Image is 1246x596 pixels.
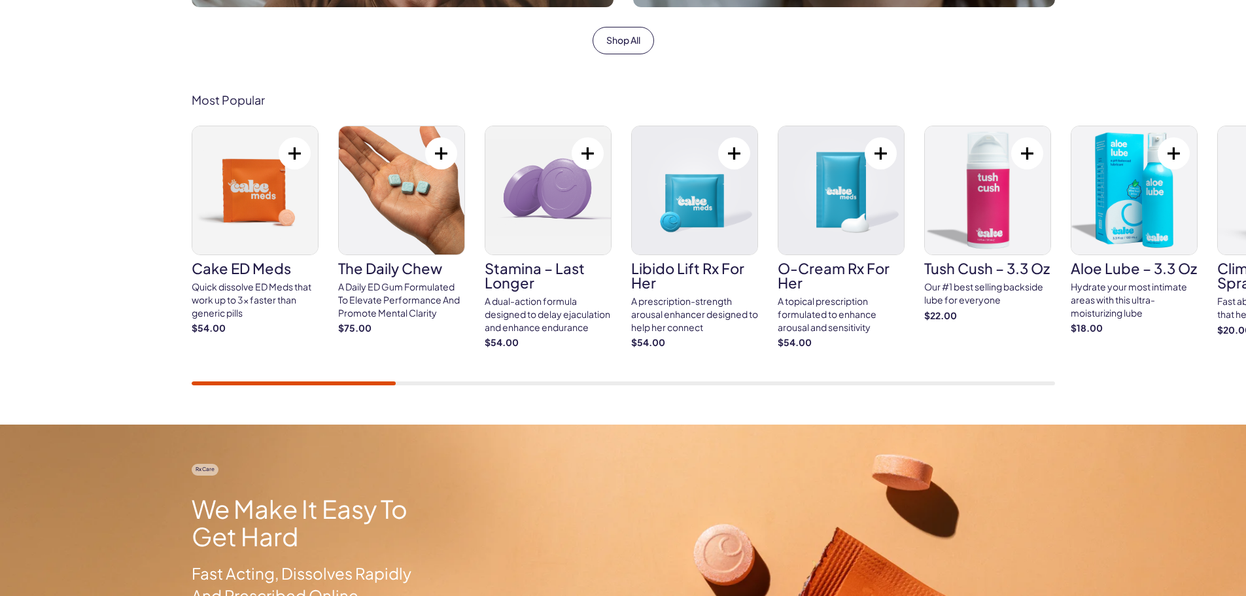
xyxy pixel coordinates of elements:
div: Our #1 best selling backside lube for everyone [924,281,1051,306]
strong: $18.00 [1071,322,1198,335]
a: Shop All [593,27,654,54]
a: Tush Cush – 3.3 oz Tush Cush – 3.3 oz Our #1 best selling backside lube for everyone $22.00 [924,126,1051,322]
div: A dual-action formula designed to delay ejaculation and enhance endurance [485,295,612,334]
h3: The Daily Chew [338,261,465,275]
strong: $54.00 [192,322,319,335]
img: The Daily Chew [339,126,464,254]
a: Aloe Lube – 3.3 oz Aloe Lube – 3.3 oz Hydrate your most intimate areas with this ultra-moisturizi... [1071,126,1198,334]
img: O-Cream Rx for Her [778,126,904,254]
strong: $54.00 [631,336,758,349]
img: Tush Cush – 3.3 oz [925,126,1050,254]
h3: Stamina – Last Longer [485,261,612,290]
span: Rx Care [192,464,218,475]
a: The Daily Chew The Daily Chew A Daily ED Gum Formulated To Elevate Performance And Promote Mental... [338,126,465,334]
img: Aloe Lube – 3.3 oz [1071,126,1197,254]
a: Libido Lift Rx For Her Libido Lift Rx For Her A prescription-strength arousal enhancer designed t... [631,126,758,349]
a: Cake ED Meds Cake ED Meds Quick dissolve ED Meds that work up to 3x faster than generic pills $54.00 [192,126,319,334]
h3: Cake ED Meds [192,261,319,275]
a: Stamina – Last Longer Stamina – Last Longer A dual-action formula designed to delay ejaculation a... [485,126,612,349]
img: Stamina – Last Longer [485,126,611,254]
div: Hydrate your most intimate areas with this ultra-moisturizing lube [1071,281,1198,319]
div: A topical prescription formulated to enhance arousal and sensitivity [778,295,905,334]
img: Libido Lift Rx For Her [632,126,757,254]
h3: Aloe Lube – 3.3 oz [1071,261,1198,275]
strong: $22.00 [924,309,1051,323]
h3: Libido Lift Rx For Her [631,261,758,290]
h3: O-Cream Rx for Her [778,261,905,290]
strong: $54.00 [485,336,612,349]
div: Quick dissolve ED Meds that work up to 3x faster than generic pills [192,281,319,319]
div: A Daily ED Gum Formulated To Elevate Performance And Promote Mental Clarity [338,281,465,319]
strong: $54.00 [778,336,905,349]
strong: $75.00 [338,322,465,335]
div: A prescription-strength arousal enhancer designed to help her connect [631,295,758,334]
h3: Tush Cush – 3.3 oz [924,261,1051,275]
img: Cake ED Meds [192,126,318,254]
a: O-Cream Rx for Her O-Cream Rx for Her A topical prescription formulated to enhance arousal and se... [778,126,905,349]
h2: We Make It Easy To Get Hard [192,495,432,550]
